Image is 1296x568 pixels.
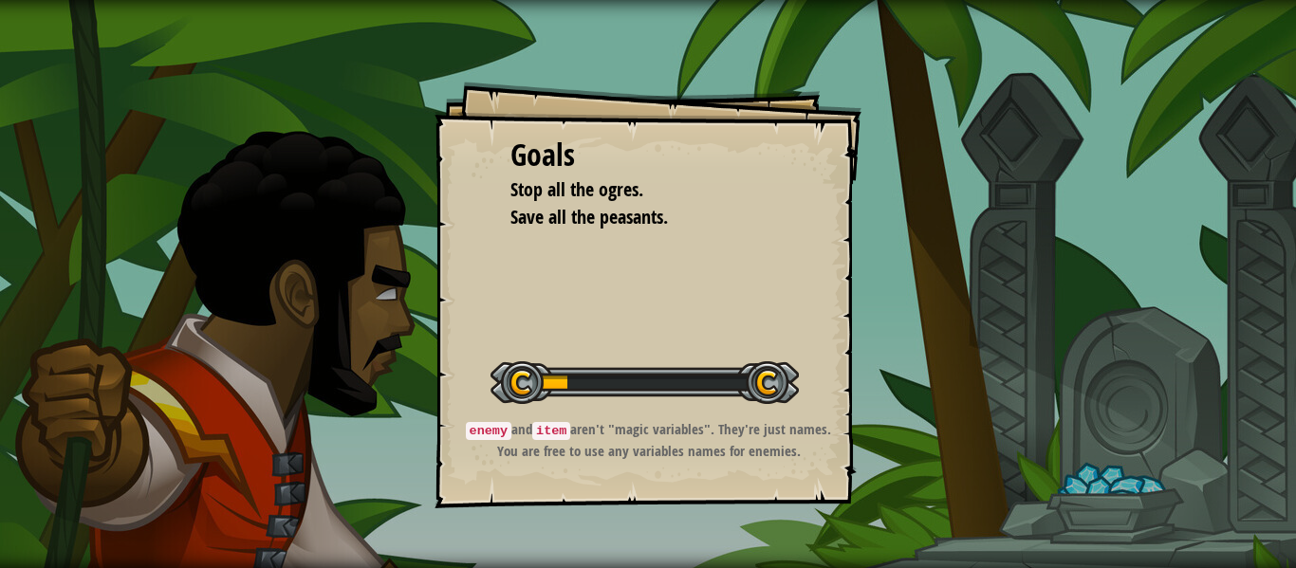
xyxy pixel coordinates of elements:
[487,176,781,204] li: Stop all the ogres.
[510,176,643,202] span: Stop all the ogres.
[458,419,839,461] p: and aren't "magic variables". They're just names. You are free to use any variables names for ene...
[487,204,781,231] li: Save all the peasants.
[466,422,512,440] code: enemy
[532,422,570,440] code: item
[510,204,668,229] span: Save all the peasants.
[510,134,786,177] div: Goals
